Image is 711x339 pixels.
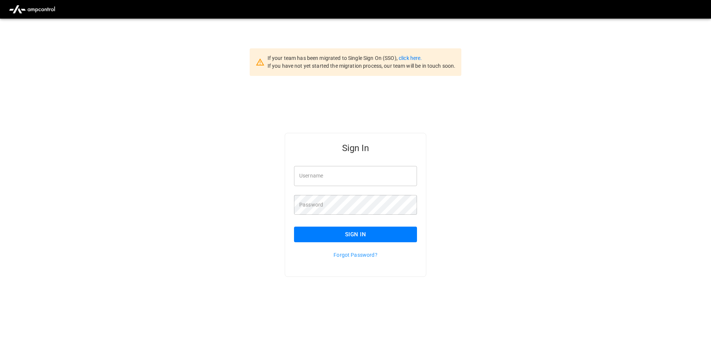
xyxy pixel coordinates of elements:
[294,251,417,259] p: Forgot Password?
[294,227,417,242] button: Sign In
[268,55,399,61] span: If your team has been migrated to Single Sign On (SSO),
[399,55,422,61] a: click here.
[6,2,58,16] img: ampcontrol.io logo
[294,142,417,154] h5: Sign In
[268,63,456,69] span: If you have not yet started the migration process, our team will be in touch soon.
